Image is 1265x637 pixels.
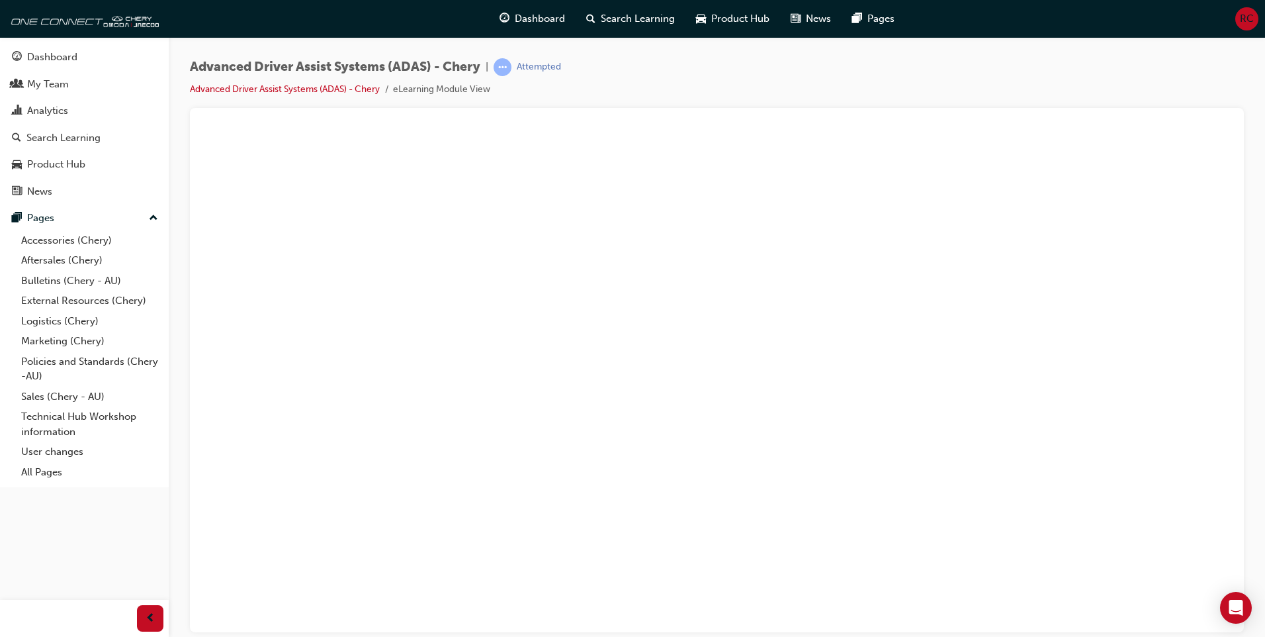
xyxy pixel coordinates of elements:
[5,206,163,230] button: Pages
[685,5,780,32] a: car-iconProduct Hub
[1240,11,1254,26] span: RC
[7,5,159,32] img: oneconnect
[12,186,22,198] span: news-icon
[16,331,163,352] a: Marketing (Chery)
[27,77,69,92] div: My Team
[1220,592,1252,624] div: Open Intercom Messenger
[12,105,22,117] span: chart-icon
[12,79,22,91] span: people-icon
[190,60,480,75] span: Advanced Driver Assist Systems (ADAS) - Chery
[515,11,565,26] span: Dashboard
[16,462,163,483] a: All Pages
[852,11,862,27] span: pages-icon
[576,5,685,32] a: search-iconSearch Learning
[601,11,675,26] span: Search Learning
[500,11,509,27] span: guage-icon
[16,407,163,442] a: Technical Hub Workshop information
[16,352,163,387] a: Policies and Standards (Chery -AU)
[5,99,163,123] a: Analytics
[486,60,488,75] span: |
[16,291,163,311] a: External Resources (Chery)
[27,184,52,199] div: News
[5,126,163,150] a: Search Learning
[16,271,163,291] a: Bulletins (Chery - AU)
[27,211,54,226] div: Pages
[5,179,163,204] a: News
[5,72,163,97] a: My Team
[5,152,163,177] a: Product Hub
[867,11,894,26] span: Pages
[711,11,769,26] span: Product Hub
[27,157,85,172] div: Product Hub
[393,82,490,97] li: eLearning Module View
[16,387,163,407] a: Sales (Chery - AU)
[5,42,163,206] button: DashboardMy TeamAnalyticsSearch LearningProduct HubNews
[12,159,22,171] span: car-icon
[27,103,68,119] div: Analytics
[27,50,77,65] div: Dashboard
[5,45,163,70] a: Dashboard
[1235,7,1258,30] button: RC
[806,11,831,26] span: News
[517,61,561,73] div: Attempted
[16,442,163,462] a: User changes
[494,58,511,76] span: learningRecordVerb_ATTEMPT-icon
[16,311,163,332] a: Logistics (Chery)
[146,611,155,627] span: prev-icon
[842,5,905,32] a: pages-iconPages
[16,250,163,271] a: Aftersales (Chery)
[16,230,163,251] a: Accessories (Chery)
[190,83,380,95] a: Advanced Driver Assist Systems (ADAS) - Chery
[12,132,21,144] span: search-icon
[696,11,706,27] span: car-icon
[149,210,158,227] span: up-icon
[12,52,22,64] span: guage-icon
[26,130,101,146] div: Search Learning
[12,213,22,224] span: pages-icon
[489,5,576,32] a: guage-iconDashboard
[780,5,842,32] a: news-iconNews
[791,11,801,27] span: news-icon
[586,11,595,27] span: search-icon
